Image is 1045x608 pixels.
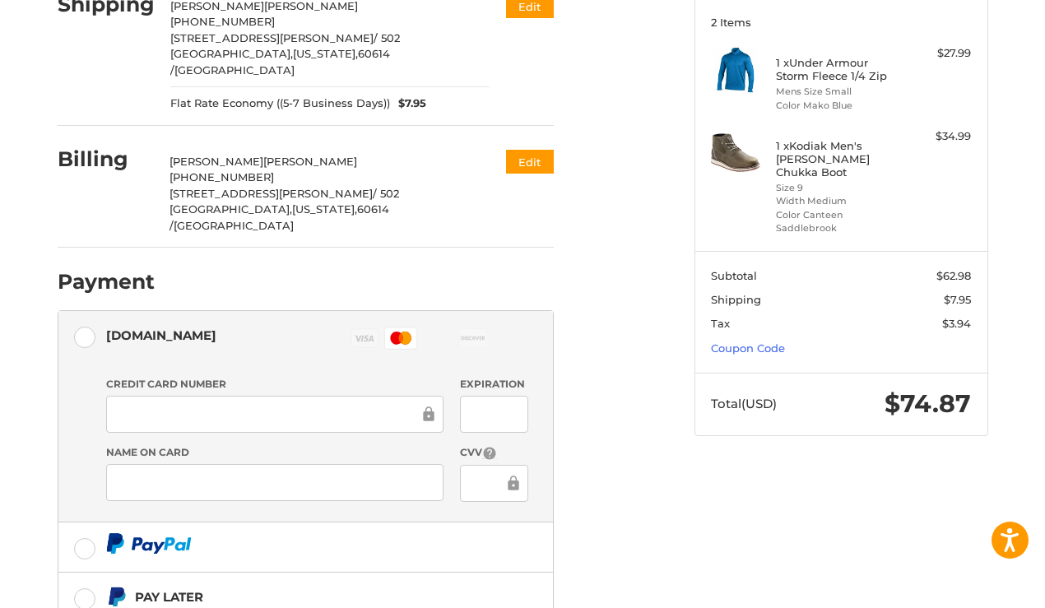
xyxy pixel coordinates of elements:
[390,95,426,112] span: $7.95
[58,269,155,295] h2: Payment
[170,47,390,77] span: 60614 /
[170,31,374,44] span: [STREET_ADDRESS][PERSON_NAME]
[292,202,357,216] span: [US_STATE],
[170,15,275,28] span: [PHONE_NUMBER]
[776,85,902,99] li: Mens Size Small
[776,208,902,235] li: Color Canteen Saddlebrook
[711,396,777,411] span: Total (USD)
[174,219,294,232] span: [GEOGRAPHIC_DATA]
[711,317,730,330] span: Tax
[106,445,444,460] label: Name on Card
[170,95,390,112] span: Flat Rate Economy ((5-7 Business Days))
[711,16,971,29] h3: 2 Items
[460,377,528,392] label: Expiration
[776,181,902,195] li: Size 9
[776,56,902,83] h4: 1 x Under Armour Storm Fleece 1/4 Zip
[906,128,971,145] div: $34.99
[711,341,785,355] a: Coupon Code
[293,47,358,60] span: [US_STATE],
[106,322,216,349] div: [DOMAIN_NAME]
[460,445,528,461] label: CVV
[263,155,357,168] span: [PERSON_NAME]
[374,31,400,44] span: / 502
[170,202,292,216] span: [GEOGRAPHIC_DATA],
[170,155,263,168] span: [PERSON_NAME]
[906,45,971,62] div: $27.99
[942,317,971,330] span: $3.94
[58,146,154,172] h2: Billing
[170,47,293,60] span: [GEOGRAPHIC_DATA],
[373,187,399,200] span: / 502
[885,388,971,419] span: $74.87
[776,194,902,208] li: Width Medium
[174,63,295,77] span: [GEOGRAPHIC_DATA]
[936,269,971,282] span: $62.98
[776,139,902,179] h4: 1 x Kodiak Men's [PERSON_NAME] Chukka Boot
[944,293,971,306] span: $7.95
[170,187,373,200] span: [STREET_ADDRESS][PERSON_NAME]
[506,150,554,174] button: Edit
[106,587,127,607] img: Pay Later icon
[776,99,902,113] li: Color Mako Blue
[711,269,757,282] span: Subtotal
[170,170,274,183] span: [PHONE_NUMBER]
[106,533,192,554] img: PayPal icon
[711,293,761,306] span: Shipping
[170,202,389,232] span: 60614 /
[106,377,444,392] label: Credit Card Number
